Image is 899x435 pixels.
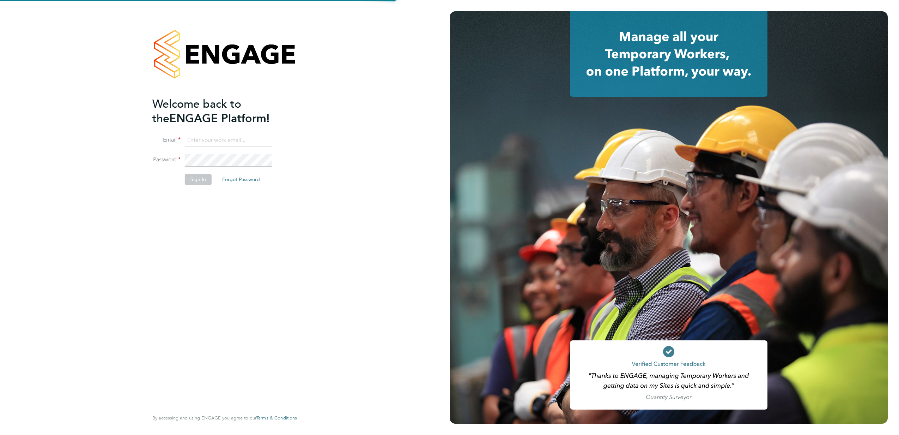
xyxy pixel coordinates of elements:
span: Welcome back to the [152,97,241,125]
label: Password [152,156,181,163]
span: By accessing and using ENGAGE you agree to our [152,415,297,421]
button: Forgot Password [217,174,266,185]
h2: ENGAGE Platform! [152,97,290,126]
button: Sign In [185,174,212,185]
span: Terms & Conditions [256,415,297,421]
input: Enter your work email... [185,134,272,147]
a: Terms & Conditions [256,415,297,421]
label: Email [152,136,181,144]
